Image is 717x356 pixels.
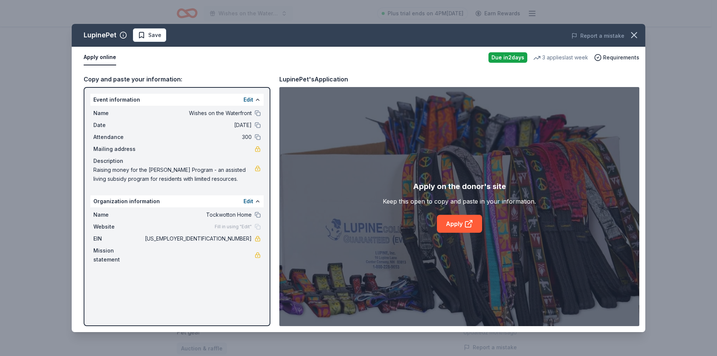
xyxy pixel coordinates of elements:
[84,29,117,41] div: LupinePet
[603,53,639,62] span: Requirements
[148,31,161,40] span: Save
[413,180,506,192] div: Apply on the donor's site
[571,31,624,40] button: Report a mistake
[243,95,253,104] button: Edit
[90,94,264,106] div: Event information
[90,195,264,207] div: Organization information
[93,145,143,154] span: Mailing address
[93,210,143,219] span: Name
[243,197,253,206] button: Edit
[594,53,639,62] button: Requirements
[143,234,252,243] span: [US_EMPLOYER_IDENTIFICATION_NUMBER]
[84,50,116,65] button: Apply online
[93,121,143,130] span: Date
[143,109,252,118] span: Wishes on the Waterfront
[133,28,166,42] button: Save
[93,234,143,243] span: EIN
[143,133,252,142] span: 300
[93,222,143,231] span: Website
[383,197,536,206] div: Keep this open to copy and paste in your information.
[143,121,252,130] span: [DATE]
[84,74,270,84] div: Copy and paste your information:
[533,53,588,62] div: 3 applies last week
[215,224,252,230] span: Fill in using "Edit"
[437,215,482,233] a: Apply
[279,74,348,84] div: LupinePet's Application
[93,109,143,118] span: Name
[93,165,255,183] span: Raising money for the [PERSON_NAME] Program - an assisted living subsidy program for residents wi...
[93,133,143,142] span: Attendance
[488,52,527,63] div: Due in 2 days
[143,210,252,219] span: Tockwotton Home
[93,246,143,264] span: Mission statement
[93,157,261,165] div: Description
